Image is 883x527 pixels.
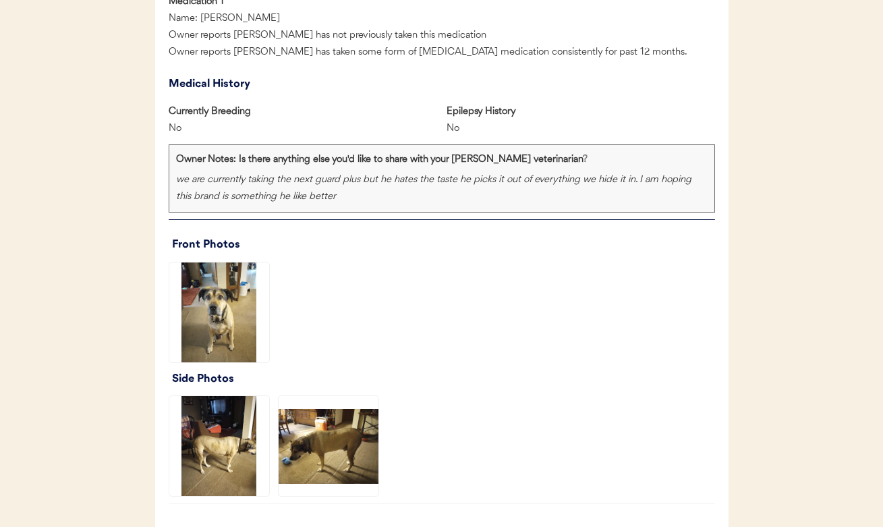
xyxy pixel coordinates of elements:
img: 32c42508-0369-47a8-ac02-197818c1923a.jpg [169,396,269,496]
strong: Owner Notes: Is there anything else you'd like to share with your [PERSON_NAME] veterinarian? [176,155,588,165]
div: Medical History [169,75,715,94]
div: No [169,121,236,138]
div: Owner reports [PERSON_NAME] has not previously taken this medication [169,28,486,45]
div: Name: [PERSON_NAME] [169,11,287,28]
strong: Currently Breeding [169,107,251,117]
strong: Epilepsy History [447,107,516,117]
em: we are currently taking the next guard plus but he hates the taste he picks it out of everything ... [176,175,694,202]
img: a0b263ef-17a9-48f3-83ab-48a8bd001378.jpg [279,396,378,496]
div: Front Photos [172,235,715,254]
div: Side Photos [172,370,715,389]
div: No [447,121,514,138]
img: 3ffd7f2a-5c1a-4d12-a7b8-5b069f8d49b4.jpg [169,262,269,362]
div: Owner reports [PERSON_NAME] has taken some form of [MEDICAL_DATA] medication consistently for pas... [169,45,687,61]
